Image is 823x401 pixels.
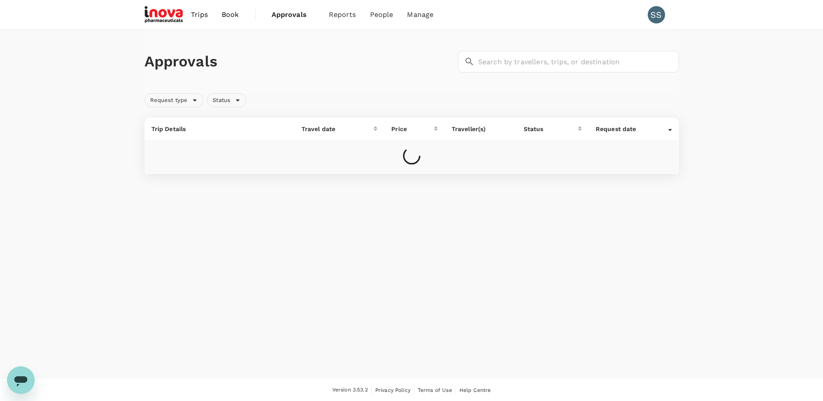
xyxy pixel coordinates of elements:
span: Terms of Use [418,387,452,393]
img: iNova Pharmaceuticals [144,5,184,24]
span: Help Centre [459,387,491,393]
span: Book [222,10,239,20]
span: Reports [329,10,356,20]
div: Request date [596,125,668,133]
h1: Approvals [144,53,455,71]
div: Status [524,125,578,133]
input: Search by travellers, trips, or destination [478,51,679,72]
span: Status [207,96,236,105]
span: Trips [191,10,208,20]
a: Privacy Policy [375,385,410,395]
span: Privacy Policy [375,387,410,393]
div: Price [391,125,433,133]
iframe: Button to launch messaging window [7,366,35,394]
span: Version 3.53.2 [332,386,368,394]
a: Help Centre [459,385,491,395]
span: Approvals [272,10,315,20]
div: Status [207,93,246,107]
div: Travel date [302,125,374,133]
p: Traveller(s) [452,125,510,133]
a: Terms of Use [418,385,452,395]
span: Manage [407,10,433,20]
span: Request type [145,96,193,105]
span: People [370,10,393,20]
p: Trip Details [151,125,288,133]
div: Request type [144,93,204,107]
div: SS [648,6,665,23]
